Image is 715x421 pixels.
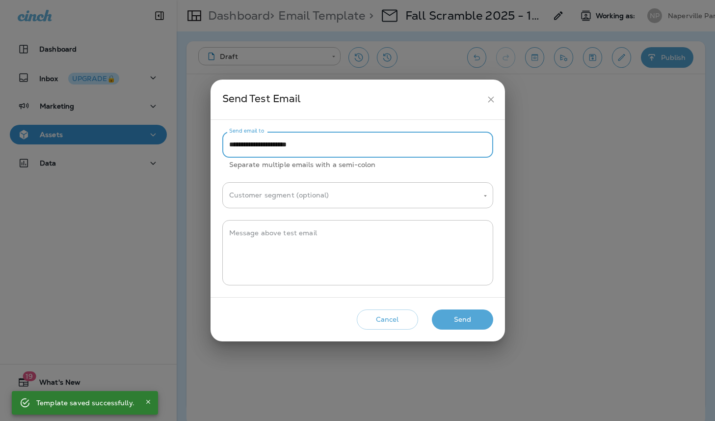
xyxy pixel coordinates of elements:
[36,394,134,412] div: Template saved successfully.
[482,90,500,109] button: close
[481,192,490,200] button: Open
[142,396,154,408] button: Close
[229,159,486,170] p: Separate multiple emails with a semi-colon
[229,127,264,135] label: Send email to
[357,309,418,330] button: Cancel
[222,90,482,109] div: Send Test Email
[432,309,493,330] button: Send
